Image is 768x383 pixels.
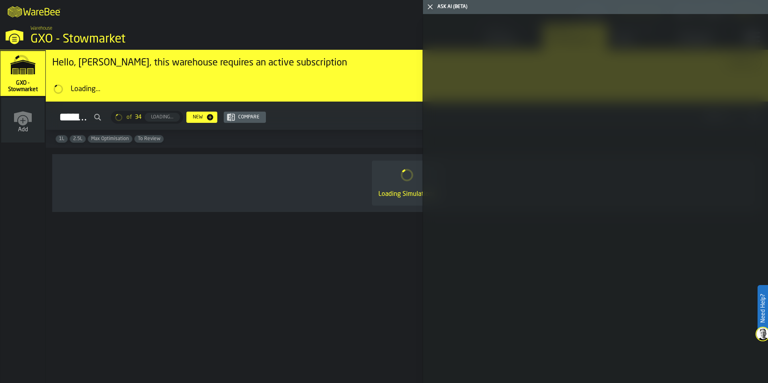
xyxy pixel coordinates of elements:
button: button-Loading... [145,113,180,122]
span: Add [18,126,28,133]
span: 2.5L [70,136,86,142]
span: Max Optimisation [88,136,132,142]
div: ButtonLoadMore-Loading...-Prev-First-Last [108,111,186,124]
a: link-to-/wh/i/1f322264-80fa-4175-88bb-566e6213dfa5/simulations [0,51,45,98]
button: button-Compare [224,112,266,123]
div: ItemListCard- [46,50,768,102]
div: GXO - Stowmarket [31,32,247,47]
span: Warehouse [31,26,52,31]
span: 34 [135,114,141,120]
h2: button-Simulations [46,102,768,130]
div: Compare [235,114,263,120]
div: New [190,114,206,120]
div: Loading... [71,85,762,94]
div: Loading Simulations [378,189,435,199]
div: Hello, [PERSON_NAME], this warehouse requires an active subscription [52,57,723,69]
div: Loading... [148,114,177,120]
span: 1L [56,136,67,142]
span: To Review [135,136,163,142]
a: link-to-/wh/new [1,98,45,144]
span: of [127,114,132,120]
label: Need Help? [758,286,767,331]
button: button-New [186,112,217,123]
div: ItemListCard- [52,154,762,212]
